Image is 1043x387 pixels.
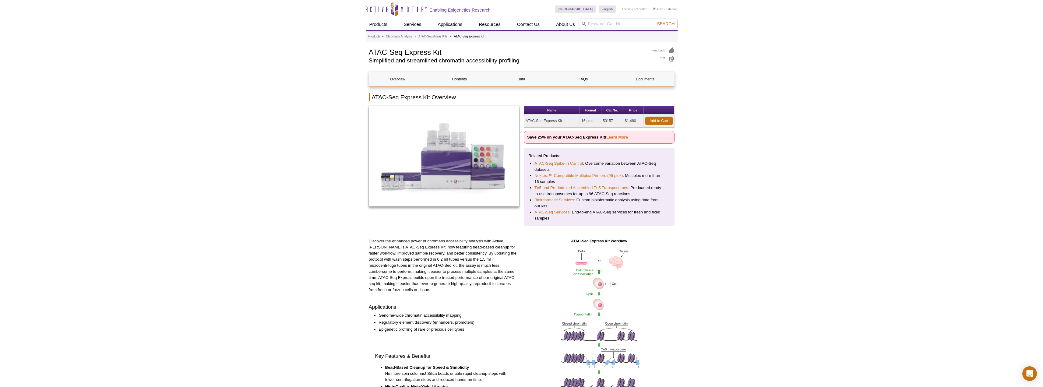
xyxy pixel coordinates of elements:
[634,7,647,11] a: Register
[616,72,674,86] a: Documents
[622,7,630,11] a: Login
[579,19,678,29] input: Keyword, Cat. No.
[369,72,426,86] a: Overview
[552,19,579,30] a: About Us
[369,58,646,63] h2: Simplified and streamlined chromatin accessibility profiling
[653,7,656,10] img: Your Cart
[513,19,543,30] a: Contact Us
[652,47,675,54] a: Feedback
[475,19,504,30] a: Resources
[379,312,513,318] li: Genome-wide chromatin accessibility mapping
[450,35,452,38] li: »
[366,19,391,30] a: Products
[555,72,612,86] a: FAQs
[369,238,520,293] p: Discover the enhanced power of chromatin accessibility analysis with Active [PERSON_NAME]’s ATAC-...
[400,19,425,30] a: Services
[534,160,583,167] a: ATAC-Seq Spike-In Control
[414,35,416,38] li: »
[385,364,507,383] li: No more spin columns! Silica beads enable rapid cleanup steps with fewer centrifugation steps and...
[430,7,491,13] h2: Enabling Epigenetics Research
[653,7,664,11] a: Cart
[369,47,646,56] h1: ATAC-Seq Express Kit
[645,117,673,125] a: Add to Cart
[655,21,676,26] button: Search
[601,114,623,128] td: 53157
[534,160,664,173] li: : Overcome variation between ATAC-Seq datasets
[418,34,447,39] a: ATAC-Seq Assay Kits
[580,114,601,128] td: 16 rxns
[534,173,623,179] a: Nextera™-Compatible Multiplex Primers (96 plex)
[606,135,628,139] a: Learn More
[534,173,664,185] li: : Multiplex more than 16 samples
[652,55,675,62] a: Print
[623,106,644,114] th: Price
[382,35,384,38] li: »
[369,93,675,101] h2: ATAC-Seq Express Kit Overview
[601,106,623,114] th: Cat No.
[657,21,675,26] span: Search
[653,5,678,13] li: (0 items)
[534,197,574,203] a: Bioinformatic Services
[580,106,601,114] th: Format
[524,114,580,128] td: ATAC-Seq Express Kit
[368,34,380,39] a: Products
[571,239,627,243] strong: ATAC-Seq Express Kit Workflow
[375,353,513,360] h3: Key Features & Benefits
[534,185,628,191] a: Tn5 and Pre-indexed Assembled Tn5 Transposomes
[431,72,488,86] a: Contents
[524,106,580,114] th: Name
[434,19,466,30] a: Applications
[369,304,520,311] h3: Applications
[385,365,469,370] strong: Bead-Based Cleanup for Speed & Simplicity
[534,185,664,197] li: : Pre-loaded ready-to-use transposomes for up to 96 ATAC-Seq reactions
[534,209,664,221] li: : End-to-end ATAC-Seq services for fresh and fixed samples
[555,5,596,13] a: [GEOGRAPHIC_DATA]
[379,326,513,332] li: Epigenetic profiling of rare or precious cell types
[623,114,644,128] td: $1,480
[534,209,569,215] a: ATAC-Seq Services
[1022,366,1037,381] div: Open Intercom Messenger
[379,319,513,325] li: Regulatory element discovery (enhancers, promoters)
[632,5,633,13] li: |
[534,197,664,209] li: : Custom bioinformatic analysis using data from our kits
[493,72,550,86] a: Data
[454,35,484,38] li: ATAC-Seq Express Kit
[527,135,628,139] strong: Save 25% on your ATAC-Seq Express Kit!
[528,153,670,159] p: Related Products:
[369,106,520,206] img: ATAC-Seq Express Kit
[386,34,412,39] a: Chromatin Analysis
[599,5,616,13] a: English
